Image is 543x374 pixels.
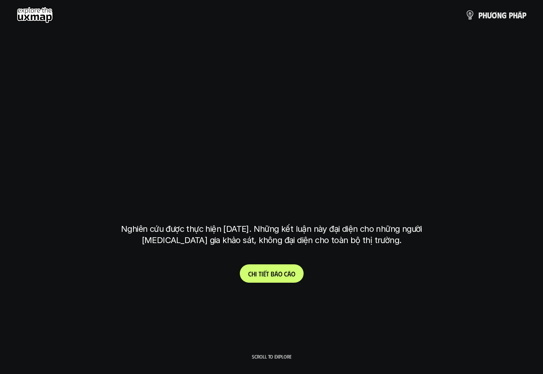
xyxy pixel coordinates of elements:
[487,10,492,20] span: ư
[278,270,282,278] span: o
[274,270,278,278] span: á
[518,10,522,20] span: á
[243,93,306,103] h6: Kết quả nghiên cứu
[284,270,287,278] span: c
[483,10,487,20] span: h
[248,270,251,278] span: C
[291,270,295,278] span: o
[263,270,266,278] span: ế
[266,270,269,278] span: t
[259,270,261,278] span: t
[255,270,257,278] span: i
[492,10,497,20] span: ơ
[115,223,428,246] p: Nghiên cứu được thực hiện [DATE]. Những kết luận này đại diện cho những người [MEDICAL_DATA] gia ...
[119,113,424,148] h1: phạm vi công việc của
[478,10,483,20] span: p
[240,264,304,283] a: Chitiếtbáocáo
[261,270,263,278] span: i
[522,10,526,20] span: p
[497,10,502,20] span: n
[271,270,274,278] span: b
[465,7,526,23] a: phươngpháp
[252,354,292,359] p: Scroll to explore
[287,270,291,278] span: á
[123,179,420,214] h1: tại [GEOGRAPHIC_DATA]
[513,10,518,20] span: h
[509,10,513,20] span: p
[251,270,255,278] span: h
[502,10,507,20] span: g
